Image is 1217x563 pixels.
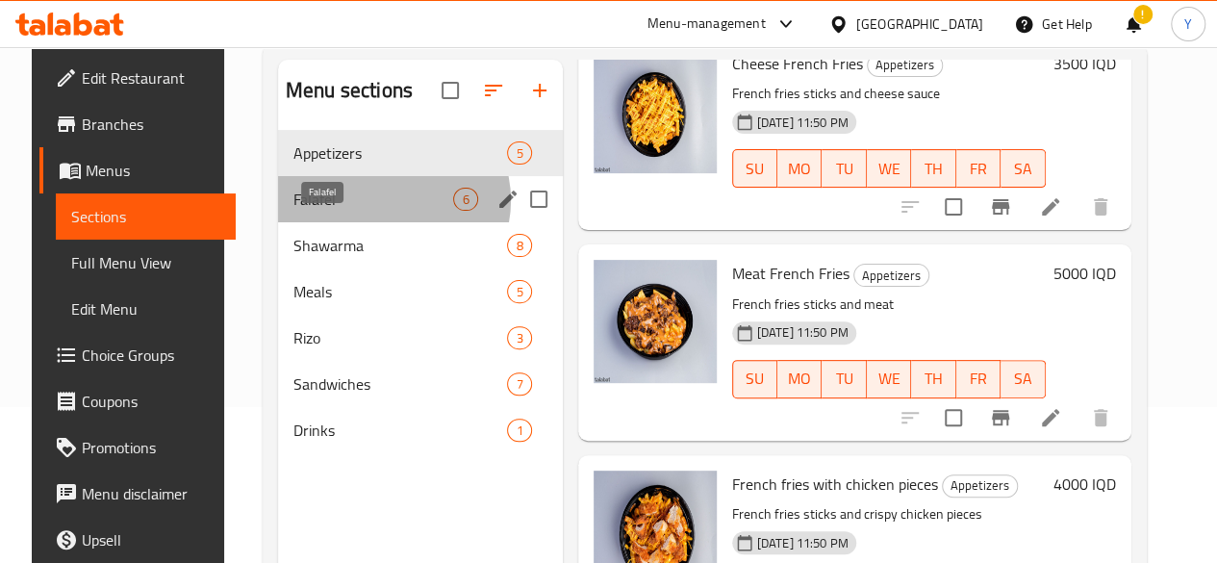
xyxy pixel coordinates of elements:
[867,360,911,398] button: WE
[732,149,777,188] button: SU
[517,67,563,114] button: Add section
[732,293,1046,317] p: French fries sticks and meat
[785,365,814,393] span: MO
[82,344,219,367] span: Choice Groups
[508,237,530,255] span: 8
[454,191,476,209] span: 6
[278,407,563,453] div: Drinks1
[56,240,235,286] a: Full Menu View
[875,155,903,183] span: WE
[875,365,903,393] span: WE
[507,280,531,303] div: items
[1053,471,1116,498] h6: 4000 IQD
[507,372,531,396] div: items
[732,82,1046,106] p: French fries sticks and cheese sauce
[71,251,219,274] span: Full Menu View
[1039,406,1062,429] a: Edit menu item
[867,149,911,188] button: WE
[71,205,219,228] span: Sections
[867,54,943,77] div: Appetizers
[1078,395,1124,441] button: delete
[494,185,522,214] button: edit
[732,259,849,288] span: Meat French Fries
[39,55,235,101] a: Edit Restaurant
[594,260,717,383] img: Meat French Fries
[594,50,717,173] img: Cheese French Fries
[508,375,530,394] span: 7
[39,517,235,563] a: Upsell
[56,193,235,240] a: Sections
[39,101,235,147] a: Branches
[1008,155,1037,183] span: SA
[732,49,863,78] span: Cheese French Fries
[278,122,563,461] nav: Menu sections
[785,155,814,183] span: MO
[82,436,219,459] span: Promotions
[293,326,507,349] span: Rizo
[278,176,563,222] div: Falafel6edit
[732,470,938,499] span: French fries with chicken pieces
[911,360,955,398] button: TH
[919,155,948,183] span: TH
[1039,195,1062,218] a: Edit menu item
[286,76,413,105] h2: Menu sections
[508,422,530,440] span: 1
[942,474,1018,498] div: Appetizers
[453,188,477,211] div: items
[430,70,470,111] span: Select all sections
[293,372,507,396] span: Sandwiches
[1053,50,1116,77] h6: 3500 IQD
[278,315,563,361] div: Rizo3
[749,323,856,342] span: [DATE] 11:50 PM
[1078,184,1124,230] button: delete
[507,234,531,257] div: items
[647,13,766,36] div: Menu-management
[956,149,1001,188] button: FR
[293,280,507,303] span: Meals
[39,147,235,193] a: Menus
[777,360,822,398] button: MO
[71,297,219,320] span: Edit Menu
[777,149,822,188] button: MO
[856,13,983,35] div: [GEOGRAPHIC_DATA]
[1053,260,1116,287] h6: 5000 IQD
[1184,13,1192,35] span: Y
[293,234,507,257] span: Shawarma
[749,534,856,552] span: [DATE] 11:50 PM
[278,130,563,176] div: Appetizers5
[39,424,235,471] a: Promotions
[86,159,219,182] span: Menus
[868,54,942,76] span: Appetizers
[293,419,507,442] span: Drinks
[82,66,219,90] span: Edit Restaurant
[82,482,219,505] span: Menu disclaimer
[56,286,235,332] a: Edit Menu
[508,144,530,163] span: 5
[507,326,531,349] div: items
[278,222,563,269] div: Shawarma8
[278,269,563,315] div: Meals5
[507,141,531,165] div: items
[39,332,235,378] a: Choice Groups
[1001,360,1045,398] button: SA
[911,149,955,188] button: TH
[943,474,1017,497] span: Appetizers
[741,365,770,393] span: SU
[977,395,1024,441] button: Branch-specific-item
[732,360,777,398] button: SU
[956,360,1001,398] button: FR
[470,67,517,114] span: Sort sections
[1001,149,1045,188] button: SA
[82,113,219,136] span: Branches
[829,155,858,183] span: TU
[749,114,856,132] span: [DATE] 11:50 PM
[39,378,235,424] a: Coupons
[39,471,235,517] a: Menu disclaimer
[822,360,866,398] button: TU
[278,361,563,407] div: Sandwiches7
